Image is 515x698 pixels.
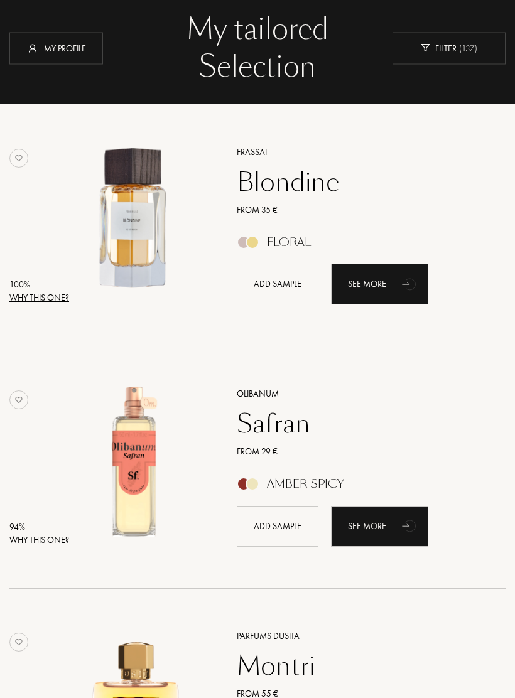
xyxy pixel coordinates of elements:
[58,372,217,561] a: Safran Olibanum
[58,385,210,537] img: Safran Olibanum
[421,44,430,52] img: new_filter_w.svg
[9,520,69,534] div: 94 %
[331,264,428,304] div: See more
[9,149,28,168] img: no_like_p.png
[227,167,487,197] a: Blondine
[237,264,318,304] div: Add sample
[227,239,487,252] a: Floral
[9,390,28,409] img: no_like_p.png
[237,506,318,547] div: Add sample
[19,48,496,86] div: Selection
[58,144,210,295] img: Blondine Frassai
[9,32,103,64] div: My profile
[227,630,487,643] a: Parfums Dusita
[331,506,428,547] a: See moreanimation
[26,41,39,54] img: profil_icn_w.svg
[58,130,217,319] a: Blondine Frassai
[331,264,428,304] a: See moreanimation
[9,278,69,291] div: 100 %
[457,42,477,53] span: ( 137 )
[227,409,487,439] a: Safran
[331,506,428,547] div: See more
[227,651,487,681] a: Montri
[227,387,487,400] a: Olibanum
[398,513,423,538] div: animation
[227,445,487,458] a: From 29 €
[393,32,506,64] div: Filter
[398,271,423,296] div: animation
[267,235,311,249] div: Floral
[9,291,69,304] div: Why this one?
[227,481,487,494] a: Amber Spicy
[19,11,496,48] div: My tailored
[9,633,28,652] img: no_like_p.png
[9,534,69,547] div: Why this one?
[227,203,487,217] a: From 35 €
[227,146,487,159] a: Frassai
[267,477,344,491] div: Amber Spicy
